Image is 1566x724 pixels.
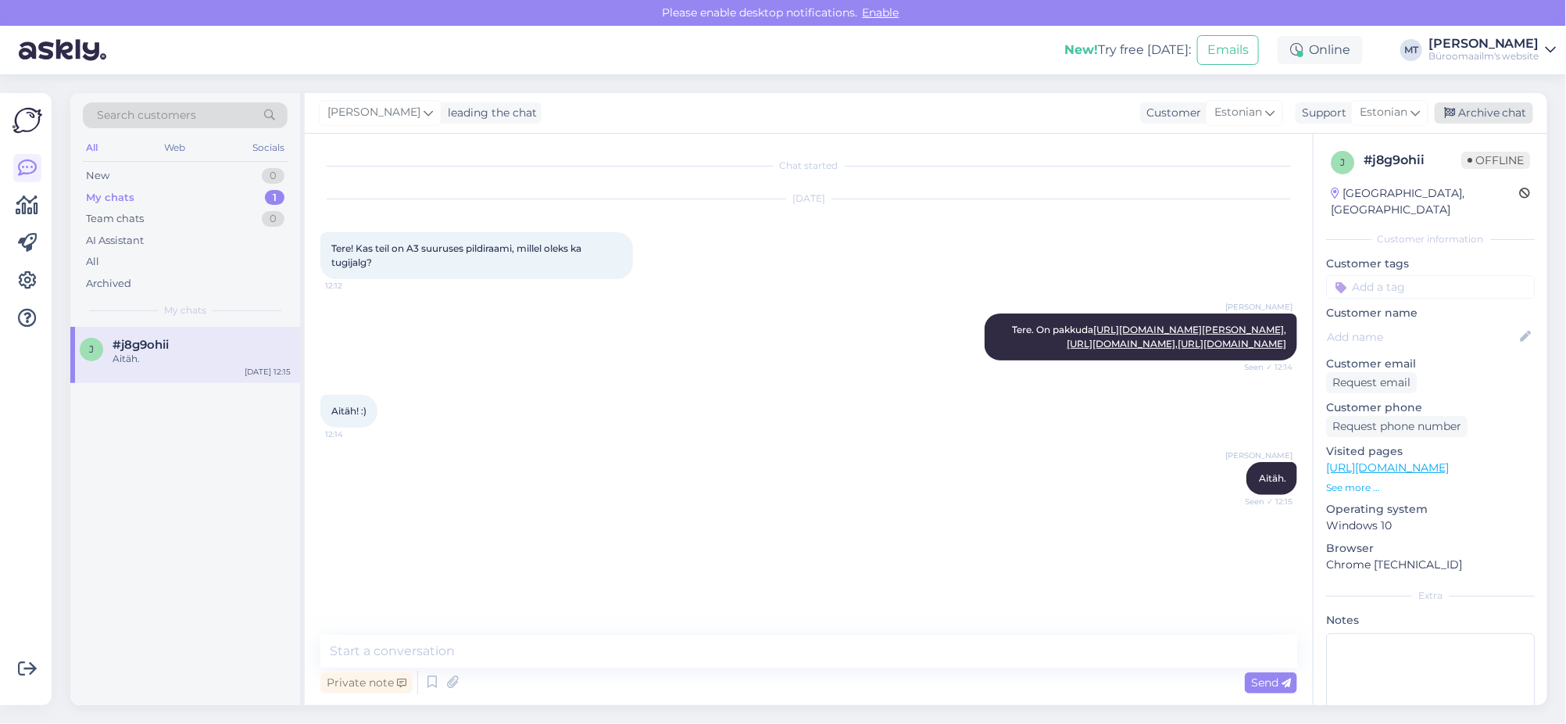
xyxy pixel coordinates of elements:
[1326,256,1535,272] p: Customer tags
[1259,472,1286,484] span: Aitäh.
[442,105,537,121] div: leading the chat
[164,303,206,317] span: My chats
[86,254,99,270] div: All
[86,211,144,227] div: Team chats
[1326,589,1535,603] div: Extra
[1326,481,1535,495] p: See more ...
[1326,232,1535,246] div: Customer information
[113,352,291,366] div: Aitäh.
[1140,105,1201,121] div: Customer
[86,190,134,206] div: My chats
[249,138,288,158] div: Socials
[89,343,94,355] span: j
[320,192,1297,206] div: [DATE]
[1360,104,1407,121] span: Estonian
[1278,36,1363,64] div: Online
[1326,275,1535,299] input: Add a tag
[1296,105,1346,121] div: Support
[325,280,384,292] span: 12:12
[320,159,1297,173] div: Chat started
[1326,416,1468,437] div: Request phone number
[1400,39,1422,61] div: MT
[262,211,284,227] div: 0
[1326,501,1535,518] p: Operating system
[331,242,584,268] span: Tere! Kas teil on A3 suuruses pildiraami, millel oleks ka tugijalg?
[1364,151,1461,170] div: # j8g9ohii
[1197,35,1259,65] button: Emails
[1326,305,1535,321] p: Customer name
[1251,676,1291,690] span: Send
[83,138,101,158] div: All
[1064,42,1098,57] b: New!
[1178,338,1286,349] a: [URL][DOMAIN_NAME]
[86,168,109,184] div: New
[1234,361,1292,373] span: Seen ✓ 12:14
[1214,104,1262,121] span: Estonian
[1428,38,1539,50] div: [PERSON_NAME]
[1064,41,1191,59] div: Try free [DATE]:
[1225,301,1292,313] span: [PERSON_NAME]
[1428,50,1539,63] div: Büroomaailm's website
[1326,443,1535,460] p: Visited pages
[1234,496,1292,507] span: Seen ✓ 12:15
[262,168,284,184] div: 0
[86,276,131,292] div: Archived
[1012,324,1286,349] span: Tere. On pakkuda , ,
[1326,612,1535,629] p: Notes
[1093,324,1284,335] a: [URL][DOMAIN_NAME][PERSON_NAME]
[1435,102,1533,124] div: Archive chat
[265,190,284,206] div: 1
[331,405,366,417] span: Aitäh! :)
[1326,557,1535,573] p: Chrome [TECHNICAL_ID]
[1225,450,1292,461] span: [PERSON_NAME]
[1326,540,1535,557] p: Browser
[858,5,904,20] span: Enable
[1327,328,1517,346] input: Add name
[1326,356,1535,372] p: Customer email
[325,428,384,440] span: 12:14
[245,366,291,378] div: [DATE] 12:15
[1340,156,1345,168] span: j
[1326,400,1535,416] p: Customer phone
[320,672,413,694] div: Private note
[113,338,169,352] span: #j8g9ohii
[86,233,144,249] div: AI Assistant
[97,107,196,124] span: Search customers
[13,106,42,135] img: Askly Logo
[1326,518,1535,534] p: Windows 10
[1067,338,1175,349] a: [URL][DOMAIN_NAME]
[327,104,420,121] span: [PERSON_NAME]
[1428,38,1557,63] a: [PERSON_NAME]Büroomaailm's website
[1461,152,1530,169] span: Offline
[162,138,189,158] div: Web
[1331,185,1519,218] div: [GEOGRAPHIC_DATA], [GEOGRAPHIC_DATA]
[1326,461,1449,475] a: [URL][DOMAIN_NAME]
[1326,372,1417,393] div: Request email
